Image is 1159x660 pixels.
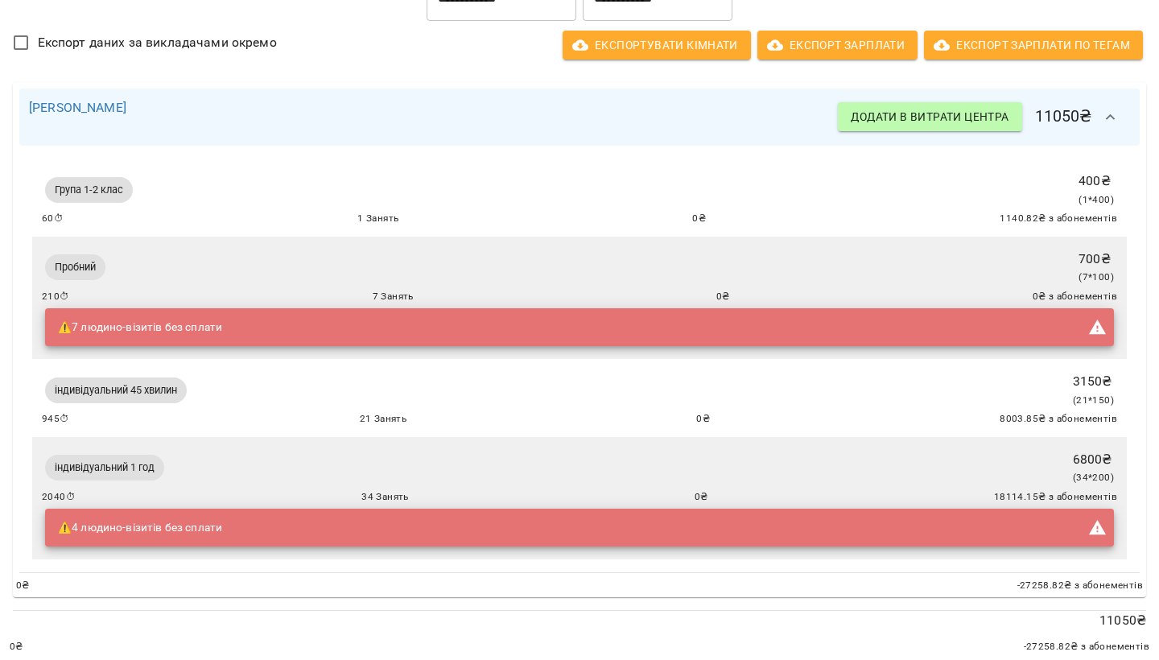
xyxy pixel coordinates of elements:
[838,98,1130,137] h6: 11050 ₴
[45,460,164,475] span: індивідуальний 1 год
[16,578,30,594] span: 0 ₴
[45,183,133,197] span: Група 1-2 клас
[361,489,409,505] span: 34 Занять
[757,31,918,60] button: Експорт Зарплати
[1017,578,1143,594] span: -27258.82 ₴ з абонементів
[10,639,23,655] span: 0 ₴
[1000,211,1117,227] span: 1140.82 ₴ з абонементів
[1079,194,1114,205] span: ( 1 * 400 )
[42,489,76,505] span: 2040 ⏱
[716,289,730,305] span: 0 ₴
[994,489,1117,505] span: 18114.15 ₴ з абонементів
[696,411,710,427] span: 0 ₴
[1073,372,1114,391] p: 3150 ₴
[770,35,905,55] span: Експорт Зарплати
[1000,411,1117,427] span: 8003.85 ₴ з абонементів
[1033,289,1117,305] span: 0 ₴ з абонементів
[937,35,1130,55] span: Експорт Зарплати по тегам
[29,100,126,115] a: [PERSON_NAME]
[692,211,706,227] span: 0 ₴
[58,514,222,542] div: ⚠️ 4 людино-візитів без сплати
[1079,271,1114,283] span: ( 7 * 100 )
[357,211,398,227] span: 1 Занять
[42,211,64,227] span: 60 ⏱
[924,31,1143,60] button: Експорт Зарплати по тегам
[1024,639,1149,655] span: -27258.82 ₴ з абонементів
[1073,394,1114,406] span: ( 21 * 150 )
[695,489,708,505] span: 0 ₴
[360,411,407,427] span: 21 Занять
[42,289,70,305] span: 210 ⏱
[851,107,1008,126] span: Додати в витрати центра
[45,260,105,274] span: Пробний
[42,411,70,427] span: 945 ⏱
[563,31,751,60] button: Експортувати кімнати
[38,33,277,52] span: Експорт даних за викладачами окремо
[13,611,1146,630] p: 11050 ₴
[1079,250,1114,269] p: 700 ₴
[575,35,738,55] span: Експортувати кімнати
[45,383,187,398] span: індивідуальний 45 хвилин
[373,289,414,305] span: 7 Занять
[838,102,1021,131] button: Додати в витрати центра
[1079,171,1114,191] p: 400 ₴
[58,313,222,342] div: ⚠️ 7 людино-візитів без сплати
[1073,472,1114,483] span: ( 34 * 200 )
[1073,450,1114,469] p: 6800 ₴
